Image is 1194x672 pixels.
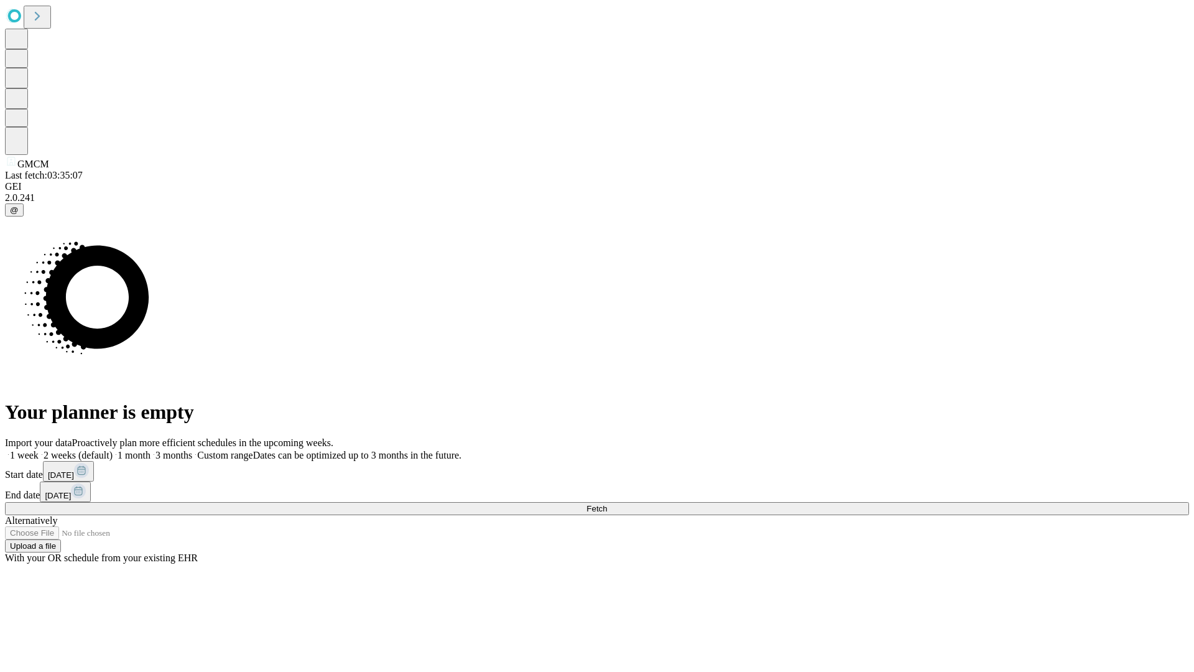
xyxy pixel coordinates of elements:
[72,437,333,448] span: Proactively plan more efficient schedules in the upcoming weeks.
[118,450,150,460] span: 1 month
[5,437,72,448] span: Import your data
[45,491,71,500] span: [DATE]
[5,203,24,217] button: @
[5,461,1189,482] div: Start date
[5,515,57,526] span: Alternatively
[5,553,198,563] span: With your OR schedule from your existing EHR
[5,181,1189,192] div: GEI
[5,401,1189,424] h1: Your planner is empty
[10,205,19,215] span: @
[10,450,39,460] span: 1 week
[17,159,49,169] span: GMCM
[5,539,61,553] button: Upload a file
[5,482,1189,502] div: End date
[586,504,607,513] span: Fetch
[43,461,94,482] button: [DATE]
[197,450,252,460] span: Custom range
[253,450,461,460] span: Dates can be optimized up to 3 months in the future.
[5,192,1189,203] div: 2.0.241
[40,482,91,502] button: [DATE]
[5,502,1189,515] button: Fetch
[48,470,74,480] span: [DATE]
[155,450,192,460] span: 3 months
[5,170,83,180] span: Last fetch: 03:35:07
[44,450,113,460] span: 2 weeks (default)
